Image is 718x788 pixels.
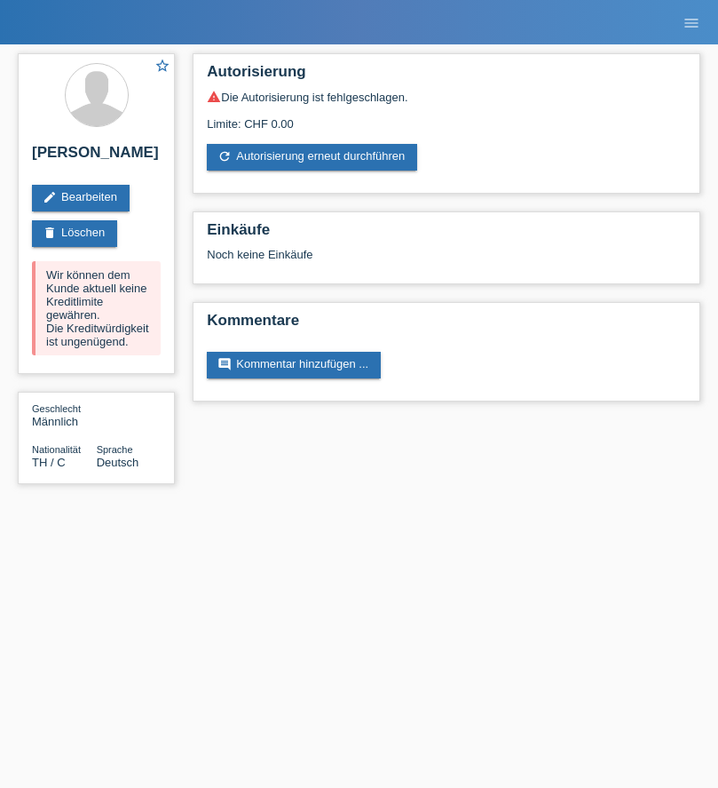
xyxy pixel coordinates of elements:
h2: Autorisierung [207,63,686,90]
a: deleteLöschen [32,220,117,247]
a: refreshAutorisierung erneut durchführen [207,144,417,171]
div: Wir können dem Kunde aktuell keine Kreditlimite gewähren. Die Kreditwürdigkeit ist ungenügend. [32,261,161,355]
i: edit [43,190,57,204]
div: Limite: CHF 0.00 [207,104,686,131]
i: refresh [217,149,232,163]
div: Männlich [32,402,97,428]
i: warning [207,90,221,104]
i: delete [43,226,57,240]
a: editBearbeiten [32,185,130,211]
div: Noch keine Einkäufe [207,248,686,275]
i: star_border [154,58,170,74]
a: commentKommentar hinzufügen ... [207,352,381,378]
span: Geschlecht [32,403,81,414]
div: Die Autorisierung ist fehlgeschlagen. [207,90,686,104]
i: menu [682,14,700,32]
a: star_border [154,58,170,76]
i: comment [217,357,232,371]
span: Thailand / C / 24.03.1999 [32,456,66,469]
h2: [PERSON_NAME] [32,144,161,171]
span: Nationalität [32,444,81,455]
a: menu [674,17,709,28]
span: Deutsch [97,456,139,469]
h2: Kommentare [207,312,686,338]
h2: Einkäufe [207,221,686,248]
span: Sprache [97,444,133,455]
